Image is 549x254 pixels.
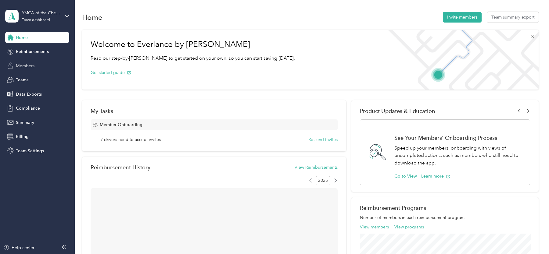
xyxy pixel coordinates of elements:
span: Home [16,34,28,41]
span: Member Onboarding [100,122,142,128]
button: View Reimbursements [295,164,338,171]
span: Compliance [16,105,40,111]
button: Team summary export [487,12,539,23]
button: Help center [3,245,34,251]
img: Welcome to everlance [382,30,538,90]
button: Go to View [394,173,417,179]
iframe: Everlance-gr Chat Button Frame [515,220,549,254]
p: Speed up your members' onboarding with views of uncompleted actions, such as members who still ne... [394,144,523,167]
span: Billing [16,133,29,140]
span: 2025 [316,176,330,185]
h2: Reimbursement Programs [360,205,530,211]
button: Re-send invites [308,136,338,143]
span: Summary [16,119,34,126]
div: My Tasks [91,108,338,114]
h1: See Your Members' Onboarding Process [394,135,523,141]
span: Members [16,63,34,69]
span: Teams [16,77,28,83]
h2: Reimbursement History [91,164,150,171]
h1: Home [82,14,102,20]
div: YMCA of the Chesapeake [22,10,60,16]
span: Reimbursements [16,48,49,55]
span: Product Updates & Education [360,108,435,114]
button: View programs [394,224,424,230]
p: Number of members in each reimbursement program. [360,214,530,221]
span: Team Settings [16,148,44,154]
p: Read our step-by-[PERSON_NAME] to get started on your own, so you can start saving [DATE]. [91,55,295,62]
button: View members [360,224,389,230]
h1: Welcome to Everlance by [PERSON_NAME] [91,40,295,49]
button: Get started guide [91,69,131,76]
span: 7 drivers need to accept invites [100,136,161,143]
div: Team dashboard [22,18,50,22]
button: Learn more [421,173,450,179]
button: Invite members [443,12,482,23]
span: Data Exports [16,91,42,97]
